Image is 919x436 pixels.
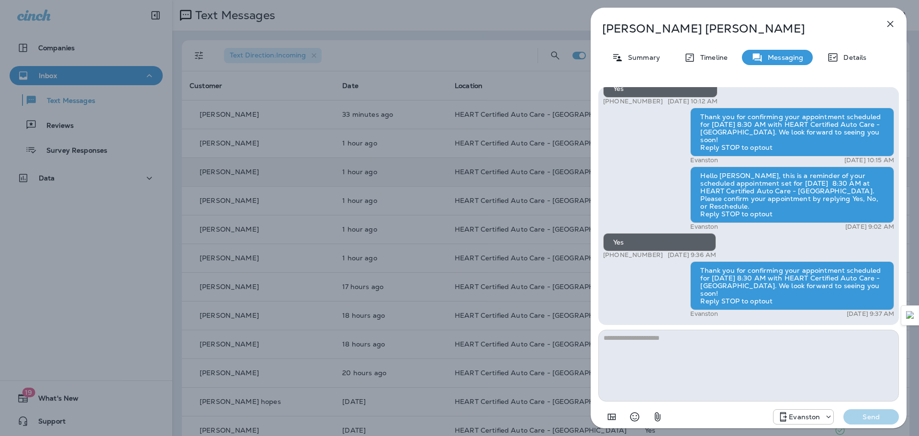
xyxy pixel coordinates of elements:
p: Evanston [789,413,820,421]
p: [PERSON_NAME] [PERSON_NAME] [602,22,863,35]
button: Select an emoji [625,407,644,426]
p: [PHONE_NUMBER] [603,98,663,105]
p: Evanston [690,310,718,318]
p: [PHONE_NUMBER] [603,251,663,259]
p: Summary [623,54,660,61]
button: Add in a premade template [602,407,621,426]
p: [DATE] 10:12 AM [668,98,717,105]
p: Details [839,54,866,61]
p: Messaging [763,54,803,61]
p: [DATE] 9:36 AM [668,251,716,259]
p: Timeline [695,54,728,61]
p: [DATE] 9:37 AM [847,310,894,318]
div: +1 (847) 892-1225 [773,411,833,423]
div: Thank you for confirming your appointment scheduled for [DATE] 8:30 AM with HEART Certified Auto ... [690,108,894,157]
div: Thank you for confirming your appointment scheduled for [DATE] 8:30 AM with HEART Certified Auto ... [690,261,894,310]
img: Detect Auto [906,311,915,320]
p: [DATE] 9:02 AM [845,223,894,231]
div: Hello [PERSON_NAME], this is a reminder of your scheduled appointment set for [DATE] 8:30 AM at H... [690,167,894,223]
p: Evanston [690,223,718,231]
p: Evanston [690,157,718,164]
p: [DATE] 10:15 AM [844,157,894,164]
div: Yes [603,233,716,251]
div: Yes [603,79,717,98]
